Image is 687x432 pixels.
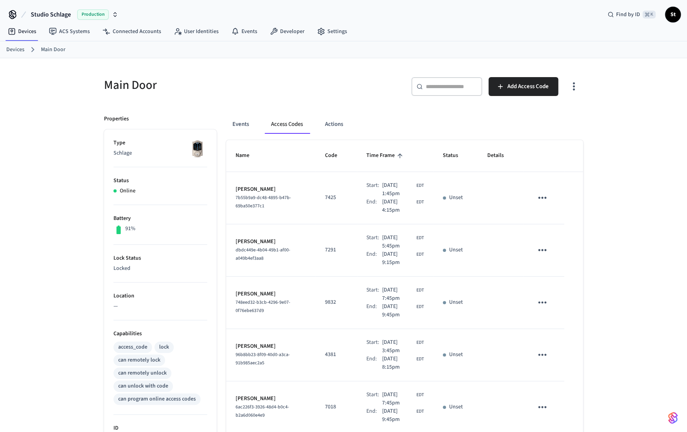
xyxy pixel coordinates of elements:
[366,391,382,407] div: Start:
[118,369,167,377] div: can remotely unlock
[319,115,349,134] button: Actions
[416,251,424,258] span: EDT
[366,234,382,250] div: Start:
[2,24,43,39] a: Devices
[382,198,424,214] div: America/Montreal
[416,391,424,399] span: EDT
[113,264,207,273] p: Locked
[325,194,347,202] p: 7425
[264,24,311,39] a: Developer
[382,338,415,355] span: [DATE] 3:45pm
[382,181,424,198] div: America/Montreal
[382,286,424,303] div: America/Montreal
[43,24,96,39] a: ACS Systems
[104,77,339,93] h5: Main Door
[668,412,678,424] img: SeamLogoGradient.69752ec5.svg
[113,302,207,310] p: —
[507,81,549,92] span: Add Access Code
[366,150,405,162] span: Time Frame
[236,194,291,209] span: 7b55b9a9-dc48-4895-b47b-69ba50e377c1
[366,338,382,355] div: Start:
[666,7,680,22] span: St
[382,250,424,267] div: America/Montreal
[113,214,207,223] p: Battery
[616,11,640,18] span: Find by ID
[41,46,65,54] a: Main Door
[113,292,207,300] p: Location
[77,9,109,20] span: Production
[113,139,207,147] p: Type
[225,24,264,39] a: Events
[382,303,424,319] div: America/Montreal
[382,407,415,424] span: [DATE] 9:45pm
[265,115,309,134] button: Access Codes
[226,115,583,134] div: ant example
[325,246,347,254] p: 7291
[113,177,207,185] p: Status
[366,250,382,267] div: End:
[125,225,136,233] p: 91%
[120,187,136,195] p: Online
[236,342,306,351] p: [PERSON_NAME]
[642,11,655,18] span: ⌘ K
[96,24,167,39] a: Connected Accounts
[325,150,347,162] span: Code
[236,351,290,366] span: 96b8bb23-8f09-40d0-a3ca-91b985aec2a5
[488,77,558,96] button: Add Access Code
[382,338,424,355] div: America/Montreal
[113,330,207,338] p: Capabilities
[416,303,424,310] span: EDT
[601,7,662,22] div: Find by ID⌘ K
[366,198,382,214] div: End:
[167,24,225,39] a: User Identities
[416,356,424,363] span: EDT
[159,343,169,351] div: lock
[382,198,415,214] span: [DATE] 4:15pm
[226,115,255,134] button: Events
[487,150,514,162] span: Details
[416,199,424,206] span: EDT
[382,391,424,407] div: America/Montreal
[382,181,415,198] span: [DATE] 1:45pm
[449,298,463,306] p: Unset
[104,115,129,123] p: Properties
[6,46,24,54] a: Devices
[366,355,382,371] div: End:
[113,149,207,157] p: Schlage
[416,234,424,242] span: EDT
[236,185,306,194] p: [PERSON_NAME]
[382,355,424,371] div: America/Montreal
[366,286,382,303] div: Start:
[188,139,207,159] img: Schlage Sense Smart Deadbolt with Camelot Trim, Front
[416,182,424,189] span: EDT
[382,234,424,250] div: America/Montreal
[665,7,681,22] button: St
[236,290,306,298] p: [PERSON_NAME]
[236,299,290,314] span: 748eed32-b3cb-4296-9e07-0f76ebe637d9
[236,150,260,162] span: Name
[236,247,290,262] span: dbdc449e-4b04-49b1-af00-a049b4ef3aa8
[449,194,463,202] p: Unset
[382,303,415,319] span: [DATE] 9:45pm
[382,355,415,371] span: [DATE] 8:15pm
[382,286,415,303] span: [DATE] 7:45pm
[236,238,306,246] p: [PERSON_NAME]
[118,395,196,403] div: can program online access codes
[325,298,347,306] p: 9832
[366,303,382,319] div: End:
[449,351,463,359] p: Unset
[311,24,353,39] a: Settings
[449,246,463,254] p: Unset
[382,407,424,424] div: America/Montreal
[382,391,415,407] span: [DATE] 7:45pm
[325,403,347,411] p: 7018
[236,395,306,403] p: [PERSON_NAME]
[449,403,463,411] p: Unset
[443,150,468,162] span: Status
[416,339,424,346] span: EDT
[113,254,207,262] p: Lock Status
[366,181,382,198] div: Start:
[31,10,71,19] span: Studio Schlage
[382,234,415,250] span: [DATE] 5:45pm
[416,408,424,415] span: EDT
